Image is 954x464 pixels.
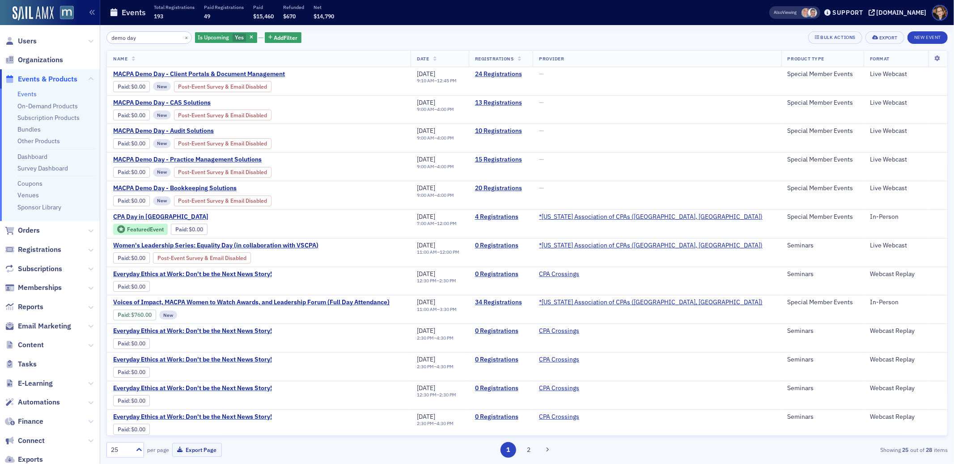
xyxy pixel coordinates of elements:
a: Connect [5,436,45,446]
div: Featured Event [127,227,164,232]
span: Organizations [18,55,63,65]
div: Webcast Replay [870,327,941,335]
a: Memberships [5,283,62,293]
a: 0 Registrations [475,242,527,250]
div: – [417,249,459,255]
a: 4 Registrations [475,213,527,221]
span: *Maryland Association of CPAs (Timonium, MD) [539,242,763,250]
button: [DOMAIN_NAME] [869,9,930,16]
button: 2 [521,442,537,458]
div: Special Member Events [788,99,857,107]
span: [DATE] [417,298,435,306]
span: Everyday Ethics at Work: Don't be the Next News Story! [113,356,272,364]
div: Paid: 15 - $0 [113,167,150,178]
span: Orders [18,226,40,235]
a: 0 Registrations [475,270,527,278]
div: 25 [111,445,131,455]
time: 4:00 PM [437,163,454,170]
strong: 28 [924,446,934,454]
span: Finance [18,417,43,426]
div: Paid: 0 - $0 [113,395,150,406]
span: MACPA Demo Day - Client Portals & Document Management [113,70,285,78]
div: Live Webcast [870,242,941,250]
span: E-Learning [18,379,53,388]
span: [DATE] [417,355,435,363]
span: Date [417,55,429,62]
a: CPA Crossings [539,413,579,421]
span: Email Marketing [18,321,71,331]
span: : [118,83,131,90]
span: : [118,369,131,375]
div: Bulk Actions [821,35,856,40]
button: × [182,33,191,41]
span: : [118,283,131,290]
div: Seminars [788,327,857,335]
span: Subscriptions [18,264,62,274]
time: 4:00 PM [437,106,454,112]
time: 12:00 PM [437,220,457,226]
span: — [539,70,544,78]
span: $670 [283,13,296,20]
a: SailAMX [13,6,54,21]
span: CPA Crossings [539,327,595,335]
span: MACPA Demo Day - CAS Solutions [113,99,263,107]
a: Registrations [5,245,61,255]
span: MACPA Demo Day - Practice Management Solutions [113,156,263,164]
span: [DATE] [417,384,435,392]
div: Post-Event Survey [153,252,251,263]
span: [DATE] [417,184,435,192]
span: $0.00 [131,369,146,375]
a: CPA Crossings [539,270,579,278]
div: Paid: 13 - $0 [113,110,150,120]
time: 4:30 PM [437,420,454,426]
time: 3:30 PM [440,306,457,312]
a: Paid [175,226,187,233]
span: Automations [18,397,60,407]
span: [DATE] [417,98,435,106]
a: 34 Registrations [475,298,527,306]
span: $0.00 [189,226,203,233]
div: Yes [195,32,257,43]
span: — [539,98,544,106]
div: Webcast Replay [870,384,941,392]
p: Paid [253,4,274,10]
button: New Event [907,31,948,44]
span: Format [870,55,890,62]
div: Seminars [788,356,857,364]
a: 10 Registrations [475,127,527,135]
div: Webcast Replay [870,413,941,421]
span: $0.00 [131,197,146,204]
time: 4:30 PM [437,363,454,370]
span: : [118,426,131,433]
a: Everyday Ethics at Work: Don't be the Next News Story! [113,270,272,278]
span: Name [113,55,127,62]
span: CPA Crossings [539,270,595,278]
span: $0.00 [131,83,146,90]
div: – [417,421,454,426]
div: Paid: 0 - $0 [113,281,150,292]
div: Paid: 24 - $0 [113,81,150,92]
a: Women's Leadership Series: Equality Day (in collaboration with VSCPA) [113,242,327,250]
div: Post-Event Survey [174,138,272,149]
a: Orders [5,226,40,235]
a: Paid [118,255,129,261]
img: SailAMX [60,6,74,20]
div: Showing out of items [674,446,948,454]
a: On-Demand Products [17,102,78,110]
span: [DATE] [417,270,435,278]
div: Live Webcast [870,127,941,135]
div: New [153,196,171,205]
div: Webcast Replay [870,356,941,364]
span: : [118,311,131,318]
span: $0.00 [131,169,146,175]
time: 9:00 AM [417,192,434,198]
span: [DATE] [417,155,435,163]
a: E-Learning [5,379,53,388]
button: Export [865,31,904,44]
span: CPA Crossings [539,356,595,364]
div: – [417,306,457,312]
span: [DATE] [417,413,435,421]
div: – [417,392,456,398]
span: — [539,127,544,135]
